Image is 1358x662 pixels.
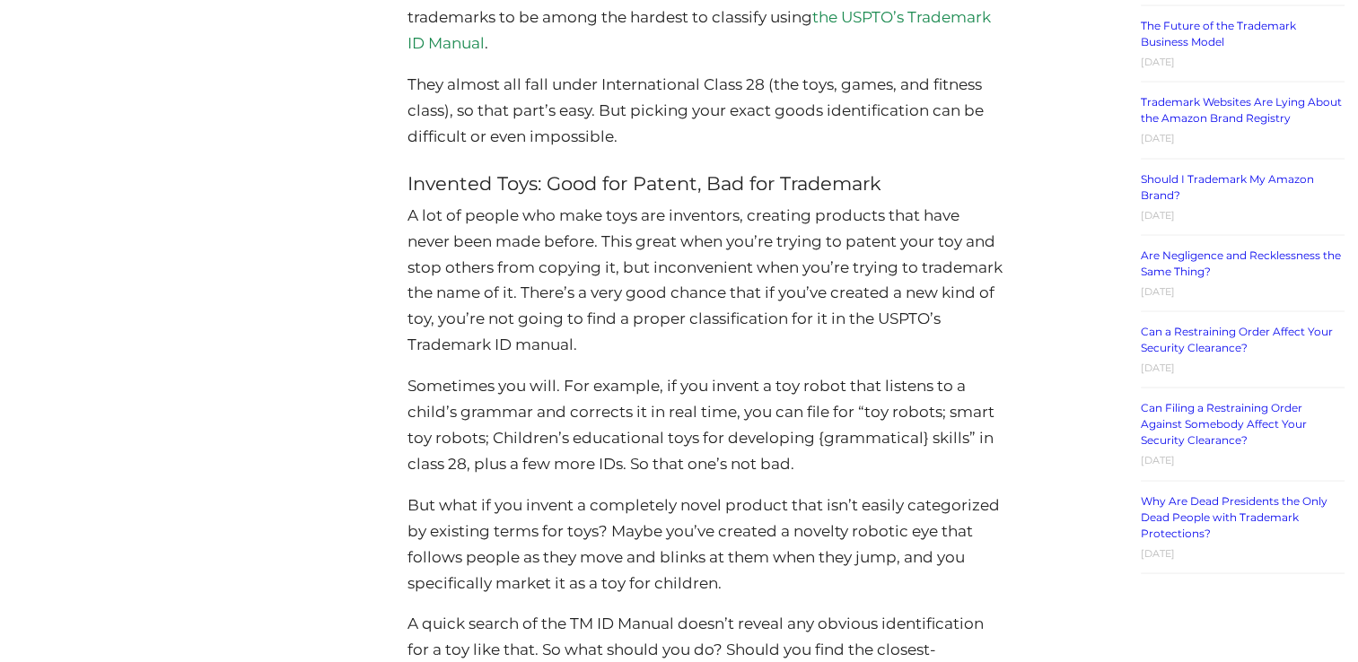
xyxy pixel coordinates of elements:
[1141,132,1175,144] time: [DATE]
[1141,56,1175,68] time: [DATE]
[1141,19,1296,48] a: The Future of the Trademark Business Model
[407,492,1005,597] p: But what if you invent a completely novel product that isn’t easily categorized by existing terms...
[1141,401,1307,447] a: Can Filing a Restraining Order Against Somebody Affect Your Security Clearance?
[1141,248,1341,278] a: Are Negligence and Recklessness the Same Thing?
[407,8,991,52] a: the USPTO’s Trademark ID Manual
[407,373,1005,477] p: Sometimes you will. For example, if you invent a toy robot that listens to a child’s grammar and ...
[1141,95,1342,125] a: Trademark Websites Are Lying About the Amazon Brand Registry
[407,165,1005,203] h3: Invented Toys: Good for Patent, Bad for Trademark
[1141,285,1175,298] time: [DATE]
[1141,454,1175,466] time: [DATE]
[1141,361,1175,374] time: [DATE]
[407,203,1005,358] p: A lot of people who make toys are inventors, creating products that have never been made before. ...
[1141,209,1175,222] time: [DATE]
[1141,494,1327,540] a: Why Are Dead Presidents the Only Dead People with Trademark Protections?
[1141,547,1175,560] time: [DATE]
[1141,172,1314,202] a: Should I Trademark My Amazon Brand?
[1141,325,1333,354] a: Can a Restraining Order Affect Your Security Clearance?
[407,72,1005,150] p: They almost all fall under International Class 28 (the toys, games, and fitness class), so that p...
